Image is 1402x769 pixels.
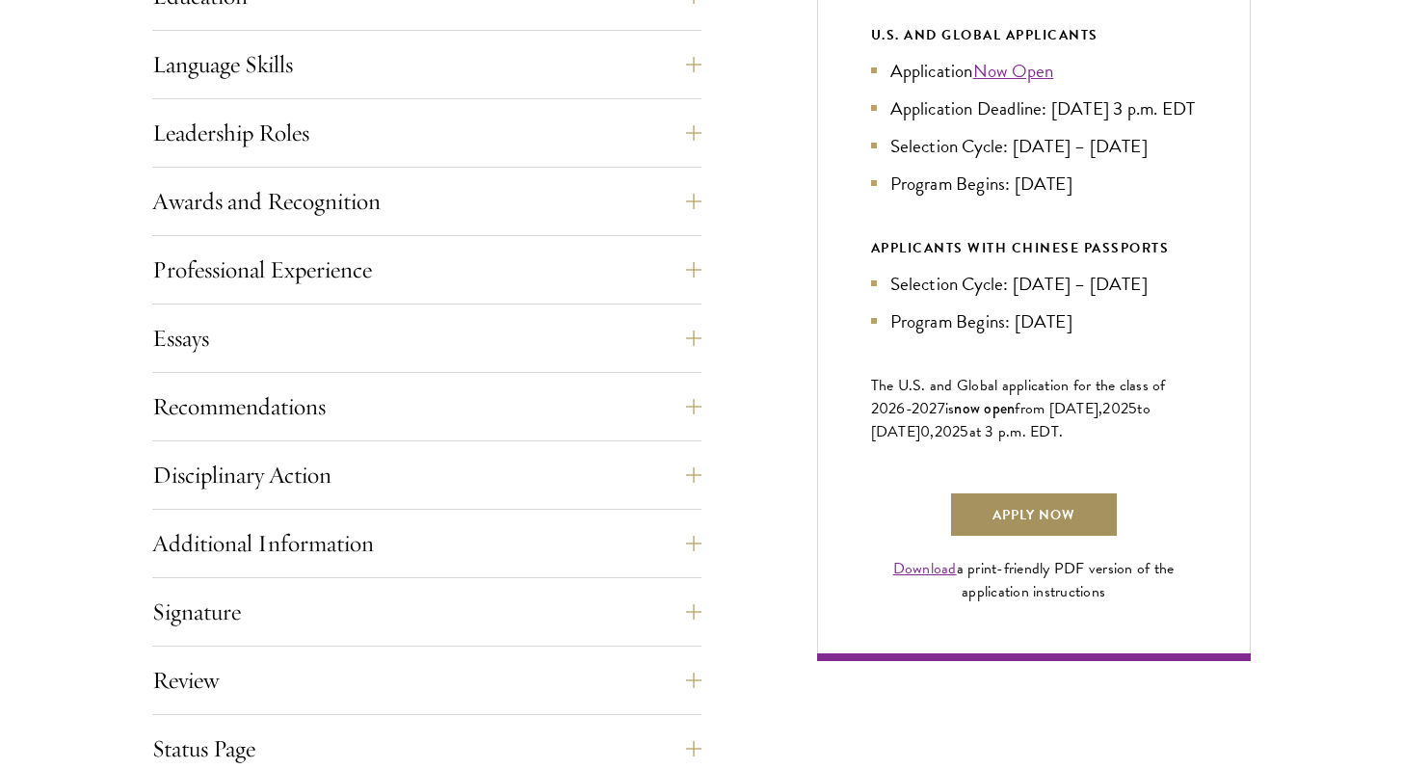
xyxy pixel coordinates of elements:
button: Signature [152,589,701,635]
span: at 3 p.m. EDT. [969,420,1064,443]
li: Application [871,57,1197,85]
div: APPLICANTS WITH CHINESE PASSPORTS [871,236,1197,260]
button: Recommendations [152,384,701,430]
span: 6 [896,397,905,420]
span: to [DATE] [871,397,1151,443]
span: 5 [960,420,968,443]
a: Now Open [973,57,1054,85]
li: Program Begins: [DATE] [871,170,1197,198]
li: Application Deadline: [DATE] 3 p.m. EDT [871,94,1197,122]
span: is [945,397,955,420]
button: Essays [152,315,701,361]
span: from [DATE], [1015,397,1102,420]
span: 0 [920,420,930,443]
span: 7 [938,397,945,420]
li: Selection Cycle: [DATE] – [DATE] [871,132,1197,160]
span: , [930,420,934,443]
span: 202 [1102,397,1128,420]
li: Program Begins: [DATE] [871,307,1197,335]
a: Apply Now [949,491,1119,538]
button: Professional Experience [152,247,701,293]
li: Selection Cycle: [DATE] – [DATE] [871,270,1197,298]
button: Awards and Recognition [152,178,701,225]
button: Additional Information [152,520,701,567]
span: The U.S. and Global application for the class of 202 [871,374,1166,420]
span: 5 [1128,397,1137,420]
div: U.S. and Global Applicants [871,23,1197,47]
div: a print-friendly PDF version of the application instructions [871,557,1197,603]
button: Leadership Roles [152,110,701,156]
button: Disciplinary Action [152,452,701,498]
span: 202 [935,420,961,443]
button: Language Skills [152,41,701,88]
span: now open [954,397,1015,419]
a: Download [893,557,957,580]
button: Review [152,657,701,703]
span: -202 [906,397,938,420]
